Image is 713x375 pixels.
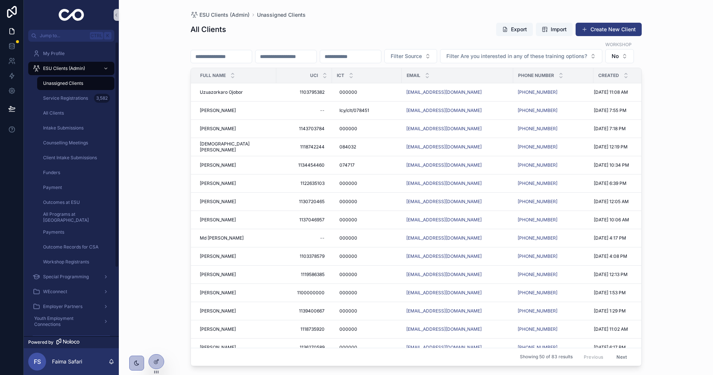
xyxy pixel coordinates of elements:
[37,255,114,269] a: Workshop Registrants
[199,11,250,19] span: ESU Clients (Admin)
[284,344,325,350] span: 1136270589
[518,217,557,223] a: [PHONE_NUMBER]
[594,272,628,278] span: [DATE] 12:13 PM
[336,232,397,244] a: 000000
[43,51,65,57] span: My Profile
[200,108,272,113] a: [PERSON_NAME]
[339,326,357,332] span: 000000
[105,33,111,39] span: K
[518,235,589,241] a: [PHONE_NUMBER]
[37,196,114,209] a: Outcomes at ESU
[200,89,243,95] span: Uzuazorkaro Ojobor
[200,199,272,205] a: [PERSON_NAME]
[200,290,236,296] span: [PERSON_NAME]
[594,108,626,113] span: [DATE] 7:55 PM
[281,159,328,171] a: 1134454460
[59,9,84,21] img: App logo
[281,141,328,153] a: 1118742244
[384,49,437,63] button: Select Button
[406,217,482,223] a: [EMAIL_ADDRESS][DOMAIN_NAME]
[43,125,84,131] span: Intake Submissions
[284,217,325,223] span: 1137046957
[28,62,114,75] a: ESU Clients (Admin)
[28,339,53,345] span: Powered by
[284,162,325,168] span: 1134454460
[518,217,589,223] a: [PHONE_NUMBER]
[406,126,482,132] a: [EMAIL_ADDRESS][DOMAIN_NAME]
[281,123,328,135] a: 1143703784
[406,126,509,132] a: [EMAIL_ADDRESS][DOMAIN_NAME]
[594,199,629,205] span: [DATE] 12:05 AM
[406,180,509,186] a: [EMAIL_ADDRESS][DOMAIN_NAME]
[594,180,662,186] a: [DATE] 6:39 PM
[406,199,482,205] a: [EMAIL_ADDRESS][DOMAIN_NAME]
[336,141,397,153] a: 084032
[594,162,662,168] a: [DATE] 10:34 PM
[200,290,272,296] a: [PERSON_NAME]
[336,196,397,208] a: 000000
[518,108,557,113] a: [PHONE_NUMBER]
[336,86,397,98] a: 000000
[406,308,509,314] a: [EMAIL_ADDRESS][DOMAIN_NAME]
[281,323,328,335] a: 1118735920
[339,180,357,186] span: 000000
[594,290,662,296] a: [DATE] 1:53 PM
[518,144,557,150] a: [PHONE_NUMBER]
[594,180,626,186] span: [DATE] 6:39 PM
[281,86,328,98] a: 1103795382
[406,199,509,205] a: [EMAIL_ADDRESS][DOMAIN_NAME]
[37,77,114,90] a: Unassigned Clients
[406,344,509,350] a: [EMAIL_ADDRESS][DOMAIN_NAME]
[200,235,244,241] span: Md [PERSON_NAME]
[406,89,509,95] a: [EMAIL_ADDRESS][DOMAIN_NAME]
[576,23,642,36] a: Create New Client
[594,272,662,278] a: [DATE] 12:13 PM
[284,180,325,186] span: 1122635103
[43,199,80,205] span: Outcomes at ESU
[339,290,357,296] span: 000000
[37,166,114,179] a: Funders
[518,162,589,168] a: [PHONE_NUMBER]
[594,308,662,314] a: [DATE] 1:29 PM
[406,344,482,350] a: [EMAIL_ADDRESS][DOMAIN_NAME]
[406,290,482,296] a: [EMAIL_ADDRESS][DOMAIN_NAME]
[200,180,272,186] a: [PERSON_NAME]
[200,326,272,332] a: [PERSON_NAME]
[43,65,85,71] span: ESU Clients (Admin)
[43,140,88,146] span: Counselling Meetings
[284,89,325,95] span: 1103795382
[406,108,482,113] a: [EMAIL_ADDRESS][DOMAIN_NAME]
[200,344,236,350] span: [PERSON_NAME]
[336,287,397,299] a: 000000
[612,52,619,60] span: No
[281,105,328,116] a: --
[284,290,325,296] span: 1100000000
[281,269,328,281] a: 1119586385
[518,126,589,132] a: [PHONE_NUMBER]
[90,32,103,39] span: Ctrl
[518,162,557,168] a: [PHONE_NUMBER]
[594,144,628,150] span: [DATE] 12:19 PM
[518,272,557,278] a: [PHONE_NUMBER]
[518,290,589,296] a: [PHONE_NUMBER]
[406,180,482,186] a: [EMAIL_ADDRESS][DOMAIN_NAME]
[43,211,107,223] span: All Programs at [GEOGRAPHIC_DATA]
[518,308,557,314] a: [PHONE_NUMBER]
[200,272,236,278] span: [PERSON_NAME]
[339,108,369,113] span: Icy/clt/078451
[406,253,509,259] a: [EMAIL_ADDRESS][DOMAIN_NAME]
[37,106,114,120] a: All Clients
[594,144,662,150] a: [DATE] 12:19 PM
[336,214,397,226] a: 000000
[594,199,662,205] a: [DATE] 12:05 AM
[406,326,509,332] a: [EMAIL_ADDRESS][DOMAIN_NAME]
[518,199,589,205] a: [PHONE_NUMBER]
[200,272,272,278] a: [PERSON_NAME]
[518,73,554,78] span: Phone Number
[336,123,397,135] a: 000000
[518,344,557,350] a: [PHONE_NUMBER]
[200,162,272,168] a: [PERSON_NAME]
[320,235,325,241] div: --
[281,305,328,317] a: 1139400667
[336,269,397,281] a: 000000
